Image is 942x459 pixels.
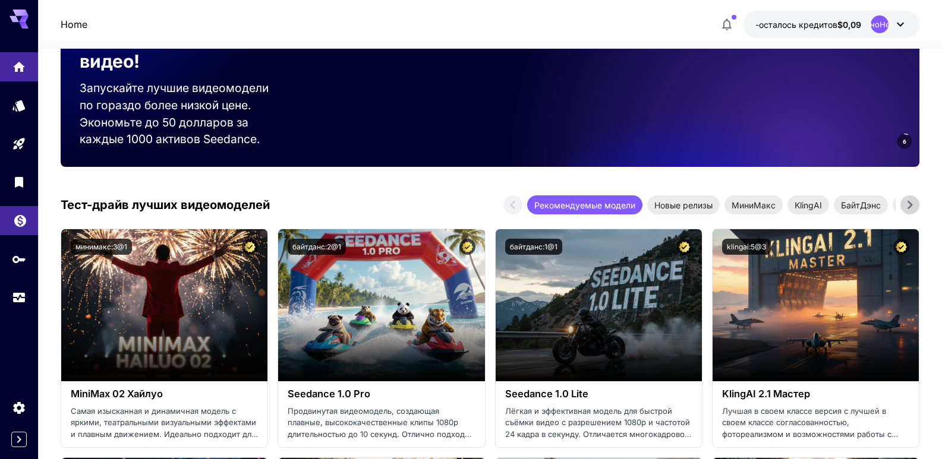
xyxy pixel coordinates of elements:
font: МиниМакс [732,200,776,210]
div: Дом [12,56,26,71]
font: MiniMax 02 Хайлуо [71,388,163,400]
button: байтданс:2@1 [288,239,346,255]
div: API-ключи [12,252,26,267]
font: Seedance 1.0 Lite [505,388,588,400]
span: 6 [903,137,906,146]
font: KlingAI 2.1 Мастер [722,388,810,400]
font: Рекомендуемые модели [534,200,635,210]
img: альт [61,229,267,381]
font: Новые релизы [654,200,713,210]
font: БайтДэнс [841,200,881,210]
font: $0,09 [837,20,861,30]
div: Новые релизы [647,195,720,214]
a: Home [61,17,87,31]
font: байтданс:1@1 [510,242,557,251]
font: Seedance 1.0 Pro [288,388,370,400]
font: Запускайте лучшие видеомодели по гораздо более низкой цене. [80,81,269,112]
font: klingai:5@3 [727,242,766,251]
img: альт [713,229,919,381]
font: Самая изысканная и динамичная модель с яркими, театральными визуальными эффектами и плавным движе... [71,406,258,451]
font: Лёгкая и эффективная модель для быстрой съёмки видео с разрешением 1080p и частотой 24 кадра в се... [505,406,691,451]
font: минимакс:3@1 [75,242,127,251]
button: Сертифицированная модель — проверена на наилучшую производительность и включает коммерческую лице... [893,239,909,255]
font: KlingAI [795,200,822,210]
button: байтданс:1@1 [505,239,562,255]
img: альт [278,229,484,381]
font: Тест-драйв лучших видеомоделей [61,198,270,212]
div: Использование [12,290,26,305]
font: -осталось кредитов [755,20,837,30]
button: -0,0874 доллараНеопределеноНеопределено [743,11,919,38]
font: НеопределеноНеопределено [822,20,937,29]
div: БайтДэнс [834,195,888,214]
nav: хлебные крошки [61,17,87,31]
div: Рекомендуемые модели [527,195,642,214]
button: Сертифицированная модель — проверена на наилучшую производительность и включает коммерческую лице... [459,239,475,255]
button: минимакс:3@1 [71,239,132,255]
font: байтданс:2@1 [292,242,341,251]
button: Сертифицированная модель — проверена на наилучшую производительность и включает коммерческую лице... [242,239,258,255]
div: Настройки [12,400,26,415]
div: KlingAI [787,195,829,214]
button: Свернуть боковую панель [11,432,27,447]
font: Экономьте до 50 долларов за каждые 1000 активов Seedance. [80,115,260,147]
div: МиниМакс [724,195,783,214]
button: Сертифицированная модель — проверена на наилучшую производительность и включает коммерческую лице... [676,239,692,255]
div: Кошелек [13,210,27,224]
div: Детская площадка [12,137,26,151]
button: klingai:5@3 [722,239,771,255]
div: Библиотека [12,175,26,189]
div: Модели [12,98,26,113]
img: альт [496,229,702,381]
div: -0,0874 доллара [755,18,861,31]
